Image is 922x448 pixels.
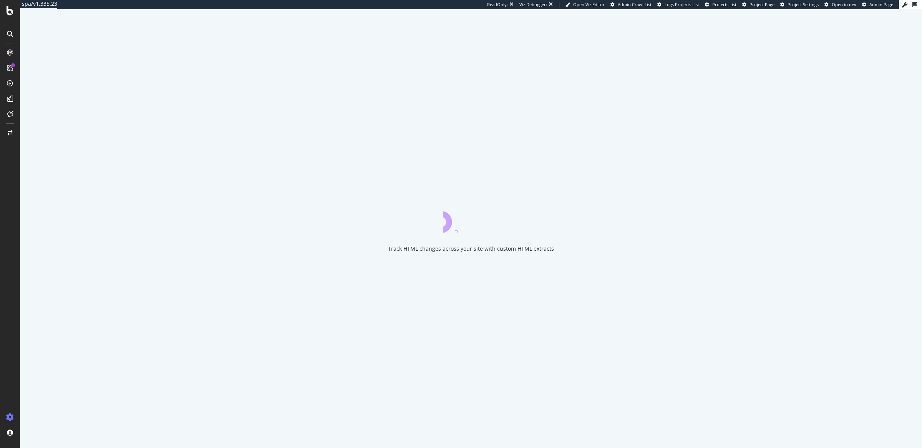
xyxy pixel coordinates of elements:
span: Admin Crawl List [618,2,652,7]
a: Projects List [705,2,736,8]
span: Project Settings [788,2,819,7]
span: Open in dev [832,2,856,7]
a: Admin Page [862,2,893,8]
div: Track HTML changes across your site with custom HTML extracts [388,245,554,253]
span: Projects List [712,2,736,7]
a: Admin Crawl List [610,2,652,8]
span: Logs Projects List [665,2,699,7]
a: Open Viz Editor [565,2,605,8]
a: Project Settings [780,2,819,8]
span: Project Page [750,2,774,7]
div: animation [443,205,499,233]
a: Open in dev [824,2,856,8]
span: Admin Page [869,2,893,7]
span: Open Viz Editor [573,2,605,7]
a: Logs Projects List [657,2,699,8]
div: Viz Debugger: [519,2,547,8]
a: Project Page [742,2,774,8]
div: ReadOnly: [487,2,508,8]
